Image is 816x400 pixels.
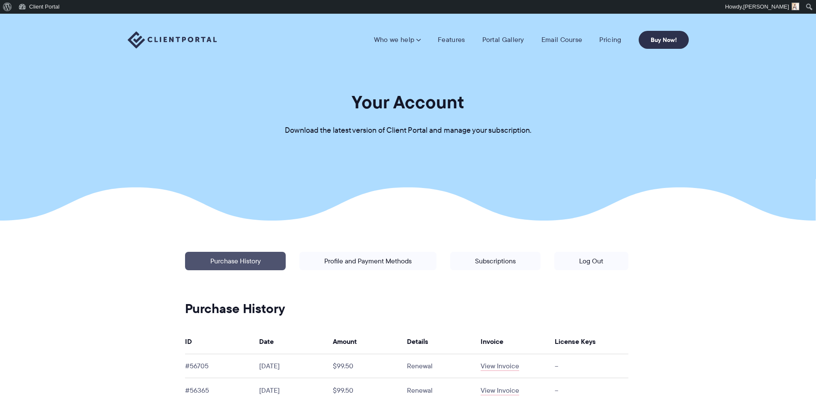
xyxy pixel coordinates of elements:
span: [PERSON_NAME] [743,3,789,10]
a: Pricing [599,36,621,44]
p: | | | [178,245,635,307]
h2: Purchase History [185,301,628,317]
th: Details [407,329,481,354]
td: #56705 [185,354,259,378]
th: Invoice [481,329,555,354]
a: View Invoice [481,361,519,371]
a: Portal Gallery [482,36,524,44]
a: Email Course [541,36,583,44]
a: View Invoice [481,385,519,395]
th: License Keys [555,329,629,354]
a: Subscriptions [450,252,541,270]
a: Profile and Payment Methods [299,252,436,270]
a: Log Out [554,252,628,270]
a: Features [438,36,465,44]
td: – [555,354,629,378]
span: Renewal [407,385,433,395]
span: Renewal [407,361,433,371]
a: Buy Now! [639,31,689,49]
a: Purchase History [185,252,285,270]
span: $99.50 [333,385,353,395]
th: Date [259,329,333,354]
p: Download the latest version of Client Portal and manage your subscription. [285,124,532,137]
th: ID [185,329,259,354]
th: Amount [333,329,407,354]
span: $99.50 [333,361,353,371]
a: Who we help [374,36,421,44]
td: [DATE] [259,354,333,378]
h1: Your Account [352,91,464,113]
